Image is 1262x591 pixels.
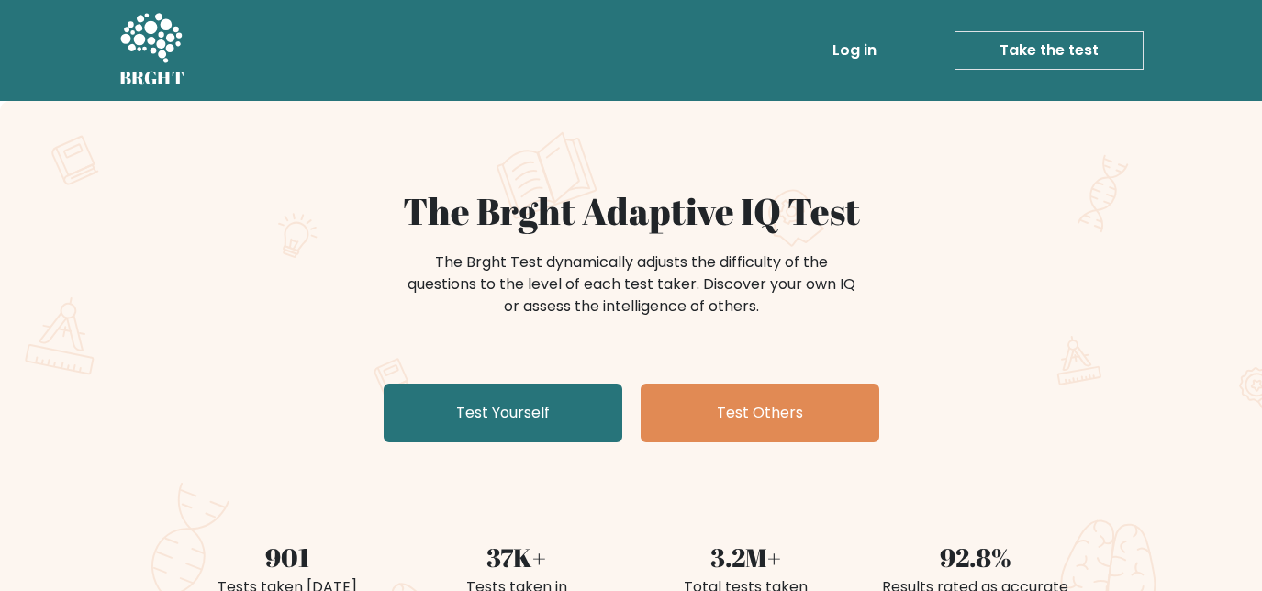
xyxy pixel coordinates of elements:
[825,32,884,69] a: Log in
[184,538,391,576] div: 901
[955,31,1144,70] a: Take the test
[184,189,1079,233] h1: The Brght Adaptive IQ Test
[384,384,622,442] a: Test Yourself
[872,538,1079,576] div: 92.8%
[413,538,620,576] div: 37K+
[641,384,879,442] a: Test Others
[642,538,850,576] div: 3.2M+
[119,67,185,89] h5: BRGHT
[119,7,185,94] a: BRGHT
[402,251,861,318] div: The Brght Test dynamically adjusts the difficulty of the questions to the level of each test take...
